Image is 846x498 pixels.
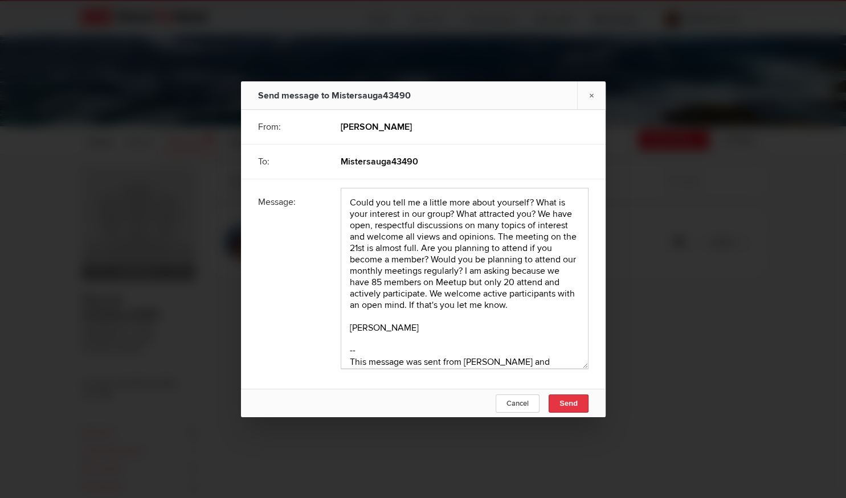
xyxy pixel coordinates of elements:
[577,81,606,109] a: ×
[559,399,578,408] span: Send
[258,113,324,141] div: From:
[258,188,324,216] div: Message:
[549,394,588,413] button: Send
[341,155,418,167] b: Mistersauga43490
[506,399,529,408] span: Cancel
[258,147,324,176] div: To:
[341,121,412,132] b: [PERSON_NAME]
[258,81,411,110] div: Send message to Mistersauga43490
